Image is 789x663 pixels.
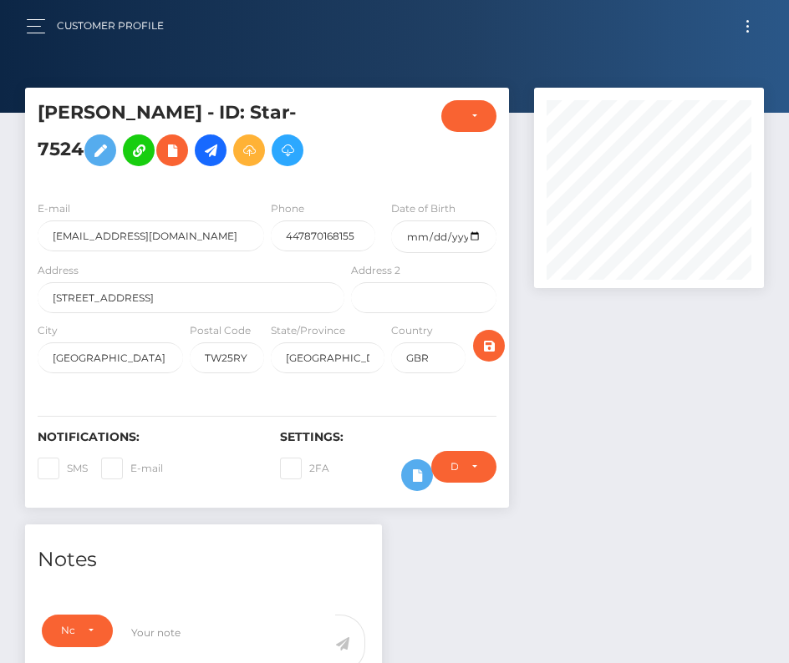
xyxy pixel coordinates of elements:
label: Phone [271,201,304,216]
label: Postal Code [190,323,251,338]
label: Address 2 [351,263,400,278]
div: Note Type [61,624,74,637]
label: State/Province [271,323,345,338]
button: Do not require [431,451,497,483]
h6: Settings: [280,430,497,444]
h6: Notifications: [38,430,255,444]
button: Note Type [42,615,113,646]
button: Toggle navigation [732,15,763,38]
button: ACTIVE [441,100,497,132]
a: Initiate Payout [195,134,227,166]
label: Country [391,323,433,338]
div: Do not require [450,460,459,473]
a: Customer Profile [57,8,164,43]
label: City [38,323,58,338]
h5: [PERSON_NAME] - ID: Star-7524 [38,100,335,175]
h4: Notes [38,545,369,574]
label: SMS [38,458,88,479]
label: E-mail [38,201,70,216]
label: Date of Birth [391,201,456,216]
label: Address [38,263,79,278]
label: E-mail [101,458,163,479]
label: 2FA [280,458,329,479]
